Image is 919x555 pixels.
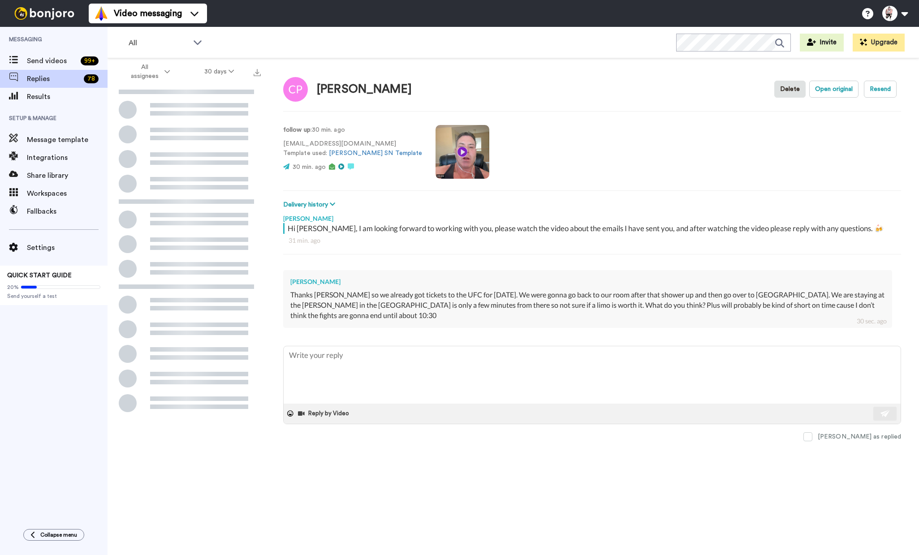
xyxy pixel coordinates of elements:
span: Send videos [27,56,77,66]
span: Video messaging [114,7,182,20]
button: Resend [864,81,897,98]
span: QUICK START GUIDE [7,272,72,279]
span: Send yourself a test [7,293,100,300]
p: [EMAIL_ADDRESS][DOMAIN_NAME] Template used: [283,139,422,158]
button: 30 days [187,64,251,80]
strong: follow up [283,127,311,133]
div: Thanks [PERSON_NAME] so we already got tickets to the UFC for [DATE]. We were gonna go back to ou... [290,290,885,321]
p: : 30 min. ago [283,125,422,135]
button: Invite [800,34,844,52]
button: Collapse menu [23,529,84,541]
img: bj-logo-header-white.svg [11,7,78,20]
button: Open original [809,81,859,98]
span: 30 min. ago [293,164,326,170]
span: Workspaces [27,188,108,199]
span: Replies [27,73,80,84]
a: [PERSON_NAME] SN Template [329,150,422,156]
span: Collapse menu [40,531,77,538]
div: 99 + [81,56,99,65]
span: 20% [7,284,19,291]
img: Image of Chris Paulson [283,77,308,102]
button: Export all results that match these filters now. [251,65,263,78]
div: 78 [84,74,99,83]
div: [PERSON_NAME] as replied [818,432,901,441]
div: [PERSON_NAME] [317,83,412,96]
span: Integrations [27,152,108,163]
img: export.svg [254,69,261,76]
div: 30 sec. ago [857,317,887,326]
div: [PERSON_NAME] [283,210,901,223]
span: All assignees [126,63,163,81]
span: Settings [27,242,108,253]
div: 31 min. ago [289,236,896,245]
button: All assignees [109,59,187,84]
span: Share library [27,170,108,181]
button: Upgrade [853,34,905,52]
span: All [129,38,189,48]
span: Fallbacks [27,206,108,217]
button: Reply by Video [297,407,352,420]
button: Delete [774,81,806,98]
button: Delivery history [283,200,338,210]
div: [PERSON_NAME] [290,277,885,286]
img: vm-color.svg [94,6,108,21]
span: Message template [27,134,108,145]
div: Hi [PERSON_NAME], I am looking forward to working with you, please watch the video about the emai... [288,223,899,234]
img: send-white.svg [880,410,890,417]
span: Results [27,91,108,102]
